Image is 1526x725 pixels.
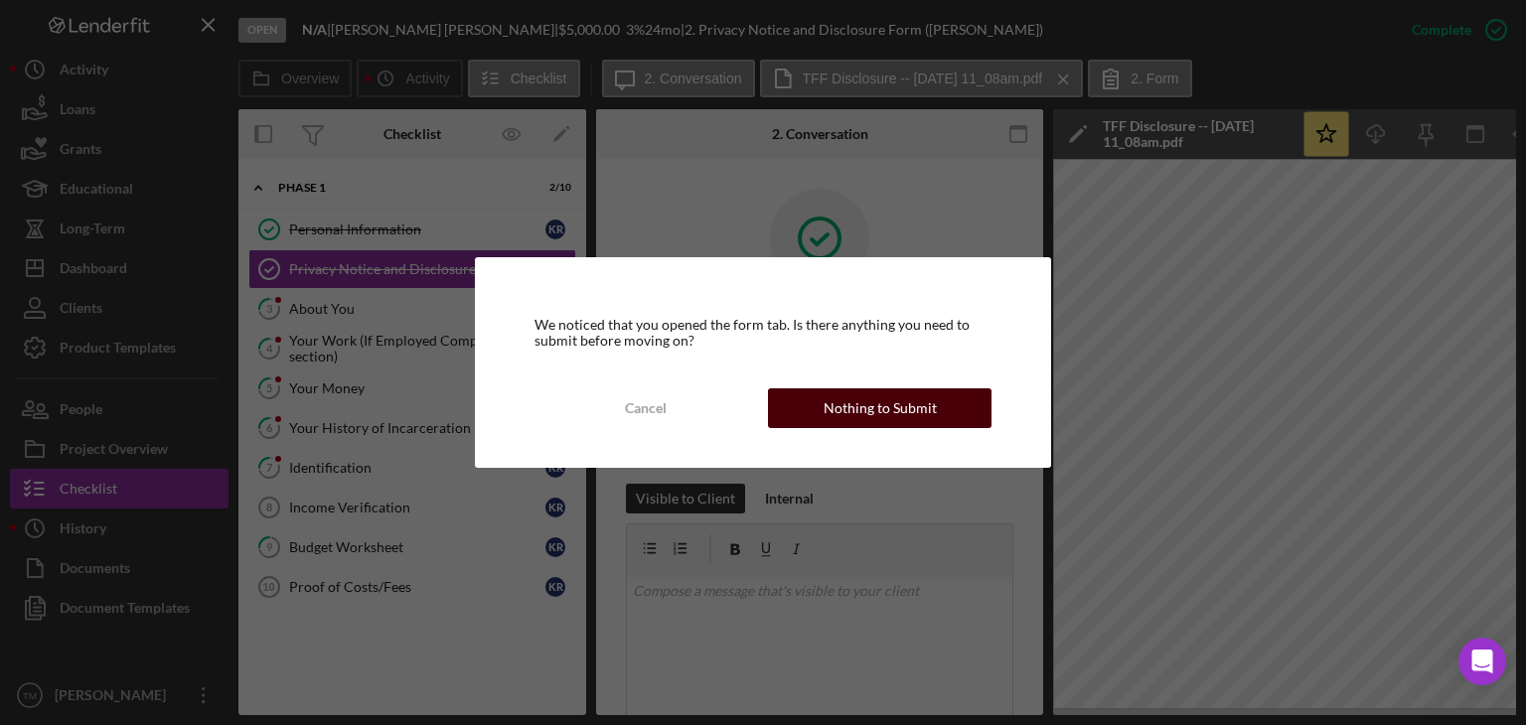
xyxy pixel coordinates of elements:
div: Cancel [625,388,667,428]
button: Cancel [534,388,758,428]
div: Nothing to Submit [824,388,937,428]
button: Nothing to Submit [768,388,992,428]
iframe: Intercom live chat [1458,638,1506,685]
div: We noticed that you opened the form tab. Is there anything you need to submit before moving on? [534,317,992,349]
